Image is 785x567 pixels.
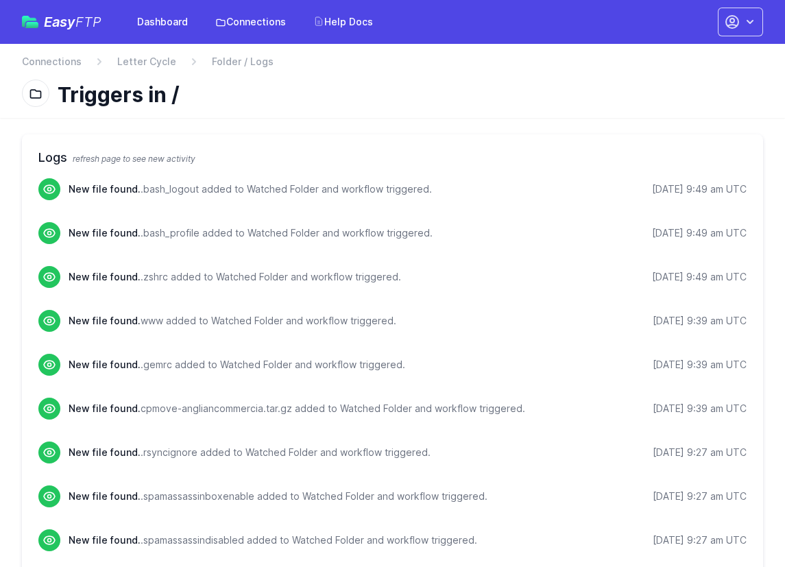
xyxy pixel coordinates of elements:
a: Letter Cycle [117,55,176,69]
span: refresh page to see new activity [73,154,195,164]
div: [DATE] 9:27 am UTC [653,533,747,547]
span: New file found. [69,315,141,326]
div: [DATE] 9:49 am UTC [652,270,747,284]
span: FTP [75,14,101,30]
p: .spamassassindisabled added to Watched Folder and workflow triggered. [69,533,477,547]
span: New file found. [69,227,141,239]
p: .spamassassinboxenable added to Watched Folder and workflow triggered. [69,490,487,503]
div: [DATE] 9:49 am UTC [652,226,747,240]
p: .bash_logout added to Watched Folder and workflow triggered. [69,182,432,196]
a: Dashboard [129,10,196,34]
span: Folder / Logs [212,55,274,69]
span: New file found. [69,402,141,414]
a: EasyFTP [22,15,101,29]
div: [DATE] 9:49 am UTC [652,182,747,196]
span: New file found. [69,271,141,282]
div: [DATE] 9:39 am UTC [653,314,747,328]
a: Help Docs [305,10,381,34]
p: .zshrc added to Watched Folder and workflow triggered. [69,270,401,284]
div: [DATE] 9:27 am UTC [653,446,747,459]
p: .bash_profile added to Watched Folder and workflow triggered. [69,226,433,240]
nav: Breadcrumb [22,55,763,77]
span: New file found. [69,183,141,195]
p: www added to Watched Folder and workflow triggered. [69,314,396,328]
a: Connections [207,10,294,34]
a: Connections [22,55,82,69]
span: New file found. [69,446,141,458]
span: New file found. [69,490,141,502]
h2: Logs [38,148,747,167]
p: .gemrc added to Watched Folder and workflow triggered. [69,358,405,372]
div: [DATE] 9:39 am UTC [653,358,747,372]
div: [DATE] 9:27 am UTC [653,490,747,503]
div: [DATE] 9:39 am UTC [653,402,747,415]
img: easyftp_logo.png [22,16,38,28]
span: New file found. [69,534,141,546]
span: Easy [44,15,101,29]
p: .rsyncignore added to Watched Folder and workflow triggered. [69,446,431,459]
h1: Triggers in / [58,82,752,107]
p: cpmove-angliancommercia.tar.gz added to Watched Folder and workflow triggered. [69,402,525,415]
span: New file found. [69,359,141,370]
